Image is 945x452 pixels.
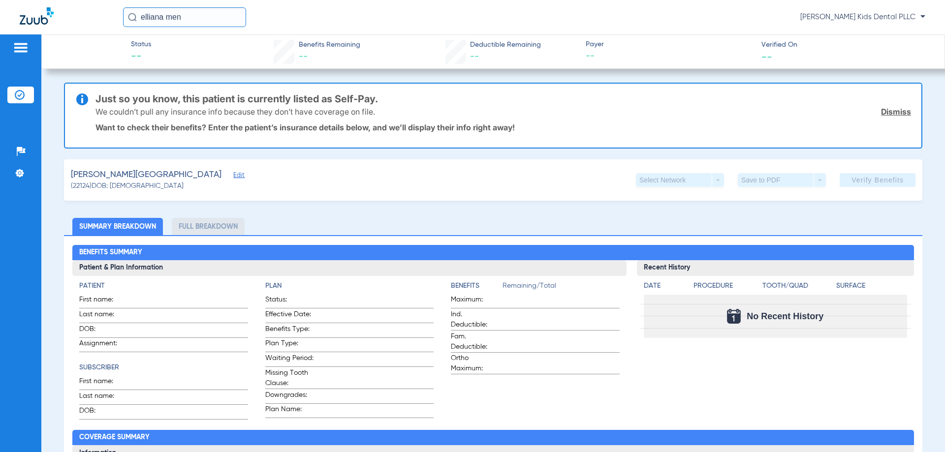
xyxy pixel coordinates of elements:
span: Ind. Deductible: [451,309,499,330]
iframe: Chat Widget [896,405,945,452]
img: hamburger-icon [13,42,29,54]
span: DOB: [79,324,127,337]
input: Search for patients [123,7,246,27]
h4: Benefits [451,281,503,291]
span: Deductible Remaining [470,40,541,50]
h2: Coverage Summary [72,430,913,446]
span: DOB: [79,406,127,419]
span: [PERSON_NAME][GEOGRAPHIC_DATA] [71,169,221,181]
h4: Date [644,281,685,291]
span: Plan Type: [265,338,314,352]
span: Benefits Type: [265,324,314,337]
span: Last name: [79,309,127,323]
h4: Tooth/Quad [762,281,833,291]
span: Benefits Remaining [299,40,360,50]
h4: Surface [836,281,907,291]
app-breakdown-title: Surface [836,281,907,295]
span: Ortho Maximum: [451,353,499,374]
span: Last name: [79,391,127,404]
span: Effective Date: [265,309,314,323]
img: Zuub Logo [20,7,54,25]
span: First name: [79,295,127,308]
span: Plan Name: [265,404,314,418]
app-breakdown-title: Procedure [693,281,759,295]
h4: Subscriber [79,362,248,373]
span: [PERSON_NAME] Kids Dental PLLC [800,12,925,22]
span: Status [131,39,151,50]
span: -- [586,50,753,62]
span: Maximum: [451,295,499,308]
h3: Recent History [637,260,914,276]
li: Summary Breakdown [72,218,163,235]
h3: Just so you know, this patient is currently listed as Self-Pay. [95,94,911,104]
span: Waiting Period: [265,353,314,366]
span: -- [761,51,772,61]
h4: Plan [265,281,434,291]
span: No Recent History [747,311,823,321]
span: (22124) DOB: [DEMOGRAPHIC_DATA] [71,181,184,191]
a: Dismiss [881,107,911,117]
span: Payer [586,39,753,50]
h4: Patient [79,281,248,291]
img: info-icon [76,93,88,105]
img: Search Icon [128,13,137,22]
h2: Benefits Summary [72,245,913,261]
span: Fam. Deductible: [451,331,499,352]
span: -- [131,50,151,64]
app-breakdown-title: Tooth/Quad [762,281,833,295]
app-breakdown-title: Date [644,281,685,295]
span: -- [299,52,308,61]
span: Status: [265,295,314,308]
span: Missing Tooth Clause: [265,368,314,389]
app-breakdown-title: Benefits [451,281,503,295]
h4: Procedure [693,281,759,291]
span: -- [470,52,479,61]
span: Verified On [761,40,929,50]
p: Want to check their benefits? Enter the patient’s insurance details below, and we’ll display thei... [95,122,911,132]
span: Remaining/Total [503,281,619,295]
span: Edit [233,172,242,181]
img: Calendar [727,309,741,324]
li: Full Breakdown [172,218,245,235]
span: Assignment: [79,338,127,352]
p: We couldn’t pull any insurance info because they don’t have coverage on file. [95,107,375,117]
h3: Patient & Plan Information [72,260,626,276]
span: Downgrades: [265,390,314,403]
span: First name: [79,376,127,390]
